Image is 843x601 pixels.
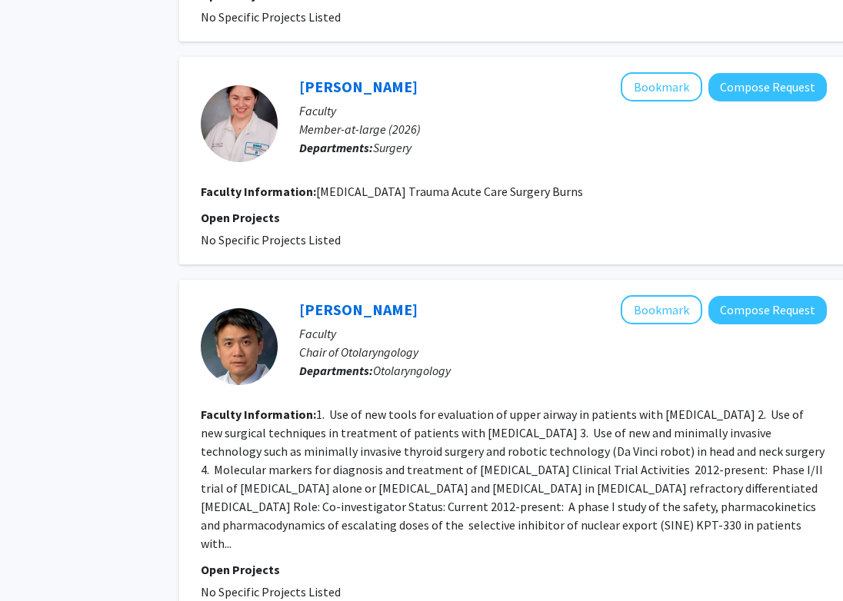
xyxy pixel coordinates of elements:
iframe: Chat [12,532,65,589]
button: Compose Request to Heather Dolman [708,73,827,101]
b: Departments: [299,363,373,378]
p: Chair of Otolaryngology [299,343,827,361]
button: Compose Request to Ho-Sheng Lin [708,296,827,324]
p: Member-at-large (2026) [299,120,827,138]
fg-read-more: [MEDICAL_DATA] Trauma Acute Care Surgery Burns [316,184,583,199]
b: Faculty Information: [201,184,316,199]
span: Otolaryngology [373,363,451,378]
span: Surgery [373,140,412,155]
button: Add Ho-Sheng Lin to Bookmarks [621,295,702,324]
p: Open Projects [201,560,827,579]
b: Departments: [299,140,373,155]
span: No Specific Projects Listed [201,232,341,247]
p: Faculty [299,101,827,120]
a: [PERSON_NAME] [299,300,418,319]
button: Add Heather Dolman to Bookmarks [621,72,702,101]
b: Faculty Information: [201,407,316,422]
p: Faculty [299,324,827,343]
a: [PERSON_NAME] [299,77,418,96]
fg-read-more: 1. Use of new tools for evaluation of upper airway in patients with [MEDICAL_DATA] 2. Use of new ... [201,407,825,551]
span: No Specific Projects Listed [201,584,341,599]
span: No Specific Projects Listed [201,9,341,25]
p: Open Projects [201,208,827,227]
